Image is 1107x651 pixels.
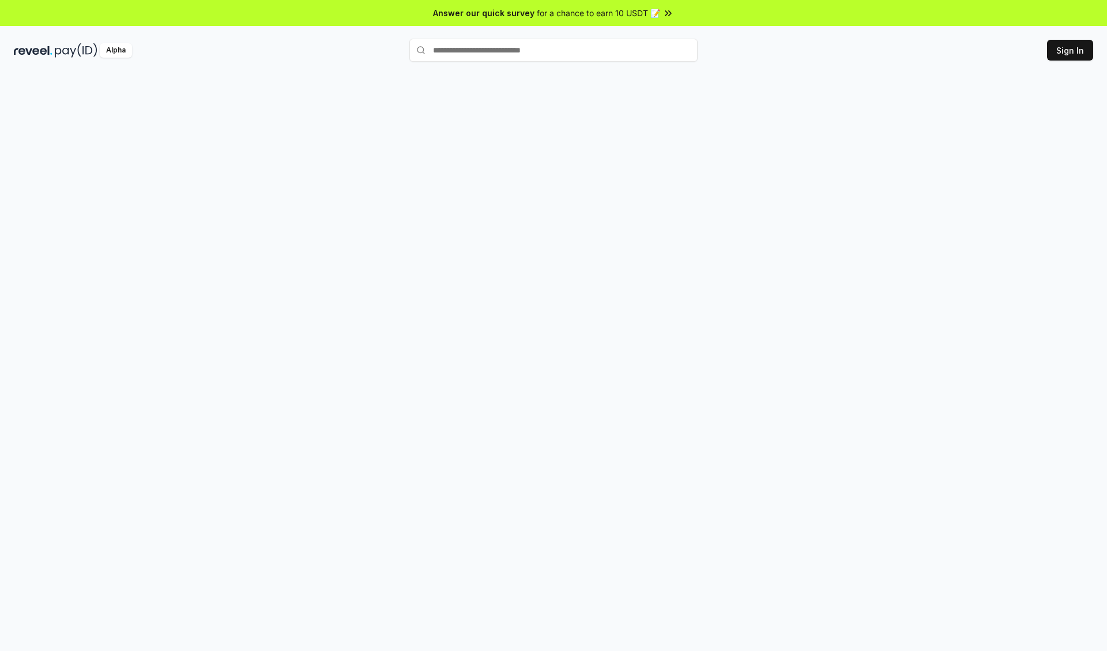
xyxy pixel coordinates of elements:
span: Answer our quick survey [433,7,534,19]
button: Sign In [1047,40,1093,61]
div: Alpha [100,43,132,58]
span: for a chance to earn 10 USDT 📝 [537,7,660,19]
img: reveel_dark [14,43,52,58]
img: pay_id [55,43,97,58]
